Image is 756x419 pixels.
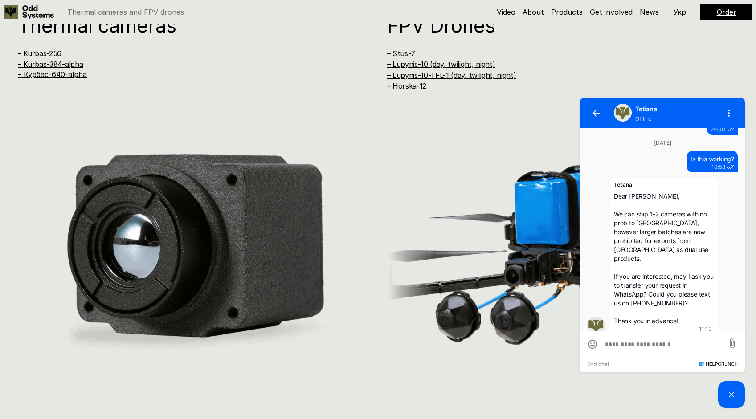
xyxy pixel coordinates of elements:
[18,60,83,69] a: – Kurbas-384-alpha
[18,16,348,35] h1: Thermal cameras
[551,8,583,16] a: Products
[717,8,736,16] a: Order
[18,49,61,58] a: – Kurbas-256
[387,71,516,80] a: – Lupynis-10-TFL-1 (day, twilight, night)
[387,60,495,69] a: – Lupynis-10 (day, twilight, night)
[387,81,426,90] a: – Horska-12
[578,96,747,410] iframe: HelpCrunch
[523,8,544,16] a: About
[387,16,717,35] h1: FPV Drones
[387,49,415,58] a: – Stus-7
[497,8,515,16] a: Video
[67,8,184,16] p: Thermal cameras and FPV drones
[590,8,633,16] a: Get involved
[674,8,686,16] p: Укр
[640,8,659,16] a: News
[18,70,87,79] a: – Курбас-640-alpha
